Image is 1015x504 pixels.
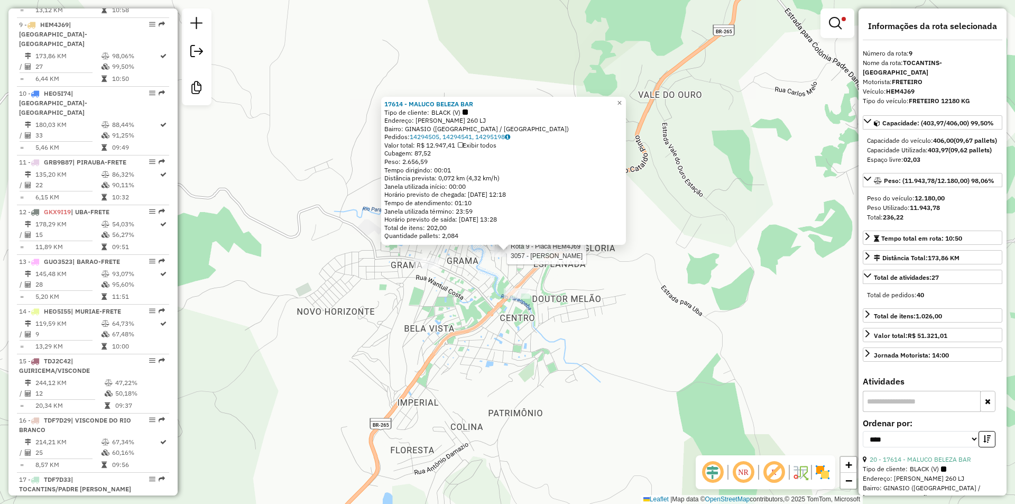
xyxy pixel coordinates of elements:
[44,258,72,265] span: GUO3523
[25,320,31,327] i: Distância Total
[112,130,159,141] td: 91,25%
[112,242,159,252] td: 09:51
[25,53,31,59] i: Distância Total
[892,78,922,86] strong: FRETEIRO
[863,173,1002,187] a: Peso: (11.943,78/12.180,00) 98,06%
[19,475,131,493] span: 17 -
[19,258,120,265] span: 13 -
[384,108,623,117] div: Tipo de cliente:
[19,329,24,340] td: /
[115,400,165,411] td: 09:37
[842,17,846,21] span: Filtro Ativo
[845,458,852,471] span: +
[101,7,107,13] i: Tempo total em rota
[384,190,623,199] div: Horário previsto de chegada: [DATE] 12:18
[35,318,101,329] td: 119,59 KM
[159,21,165,28] em: Rota exportada
[149,208,155,215] em: Opções
[101,281,109,288] i: % de utilização da cubagem
[101,439,109,445] i: % de utilização do peso
[874,273,939,281] span: Total de atividades:
[101,450,109,456] i: % de utilização da cubagem
[112,61,159,72] td: 99,50%
[112,180,159,190] td: 90,11%
[160,271,167,277] i: Rota otimizada
[112,192,159,203] td: 10:32
[863,328,1002,342] a: Valor total:R$ 51.321,01
[863,286,1002,304] div: Total de atividades:27
[670,496,672,503] span: |
[101,232,109,238] i: % de utilização da cubagem
[505,134,510,140] i: Observações
[35,51,101,61] td: 173,86 KM
[867,203,998,213] div: Peso Utilizado:
[35,5,101,15] td: 13,12 KM
[863,77,1002,87] div: Motorista:
[101,343,107,350] i: Tempo total em rota
[186,41,207,65] a: Exportar sessão
[115,388,165,399] td: 50,18%
[35,142,101,153] td: 5,46 KM
[25,122,31,128] i: Distância Total
[863,308,1002,323] a: Total de itens:1.026,00
[863,347,1002,362] a: Jornada Motorista: 14:00
[105,390,113,397] i: % de utilização da cubagem
[35,219,101,230] td: 178,29 KM
[101,294,107,300] i: Tempo total em rota
[105,380,113,386] i: % de utilização do peso
[933,136,954,144] strong: 406,00
[35,341,101,352] td: 13,29 KM
[19,208,109,216] span: 12 -
[112,74,159,84] td: 10:50
[40,21,69,29] span: HEM4J69
[863,250,1002,264] a: Distância Total:173,86 KM
[903,155,920,163] strong: 02,03
[35,460,101,470] td: 8,57 KM
[928,146,948,154] strong: 403,97
[863,417,1002,429] label: Ordenar por:
[863,231,1002,245] a: Tempo total em rota: 10:50
[159,476,165,482] em: Rota exportada
[160,320,167,327] i: Rota otimizada
[101,182,109,188] i: % de utilização da cubagem
[112,120,159,130] td: 88,44%
[19,61,24,72] td: /
[35,192,101,203] td: 6,15 KM
[112,329,159,340] td: 67,48%
[19,21,87,48] span: 9 -
[35,74,101,84] td: 6,44 KM
[384,207,623,216] div: Janela utilizada término: 23:59
[112,269,159,279] td: 93,07%
[384,100,473,108] a: 17614 - MALUCO BELEZA BAR
[883,213,903,221] strong: 236,22
[884,177,994,185] span: Peso: (11.943,78/12.180,00) 98,06%
[25,63,31,70] i: Total de Atividades
[149,308,155,314] em: Opções
[954,136,997,144] strong: (09,67 pallets)
[641,495,863,504] div: Map data © contributors,© 2025 TomTom, Microsoft
[112,230,159,240] td: 56,27%
[44,475,71,483] span: TDF7D33
[101,221,109,227] i: % de utilização do peso
[19,307,121,315] span: 14 -
[909,49,912,57] strong: 9
[149,21,155,28] em: Opções
[101,171,109,178] i: % de utilização do peso
[410,133,510,141] a: 14294505, 14294541, 14295198
[863,189,1002,226] div: Peso: (11.943,78/12.180,00) 98,06%
[25,221,31,227] i: Distância Total
[186,77,207,101] a: Criar modelo
[908,332,947,340] strong: R$ 51.321,01
[35,291,101,302] td: 5,20 KM
[384,182,623,191] div: Janela utilizada início: 00:00
[71,307,121,315] span: | MURIAE-FRETE
[384,166,623,175] div: Tempo dirigindo: 00:01
[101,122,109,128] i: % de utilização do peso
[25,171,31,178] i: Distância Total
[867,213,998,222] div: Total:
[112,169,159,180] td: 86,32%
[101,132,109,139] i: % de utilização da cubagem
[19,357,90,374] span: 15 -
[19,21,87,48] span: | [GEOGRAPHIC_DATA]-[GEOGRAPHIC_DATA]
[25,390,31,397] i: Total de Atividades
